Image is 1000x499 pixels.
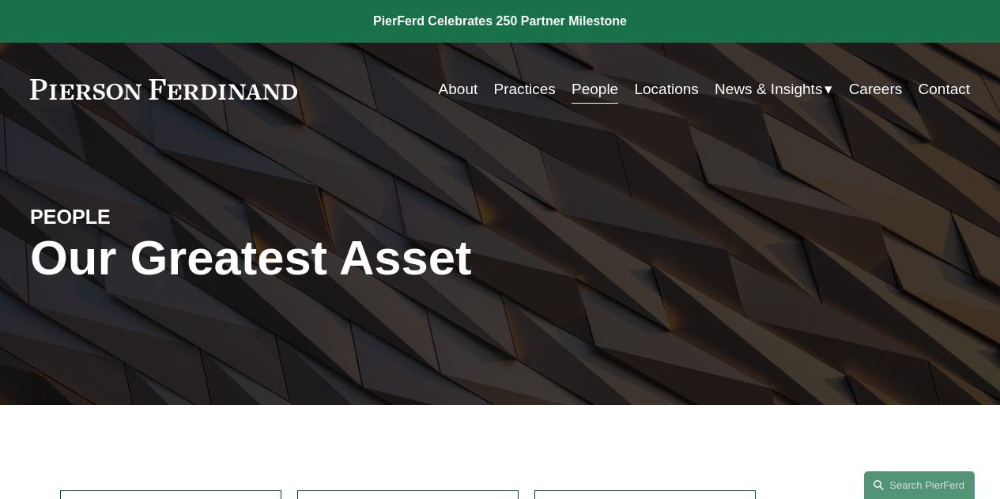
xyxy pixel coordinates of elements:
a: Careers [849,74,903,104]
a: Locations [634,74,698,104]
a: Search this site [864,471,975,499]
span: News & Insights [715,76,822,103]
h4: PEOPLE [30,205,265,230]
a: Contact [919,74,971,104]
a: folder dropdown [715,74,832,104]
a: People [572,74,618,104]
a: Practices [494,74,556,104]
h1: Our Greatest Asset [30,230,657,285]
a: About [439,74,478,104]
